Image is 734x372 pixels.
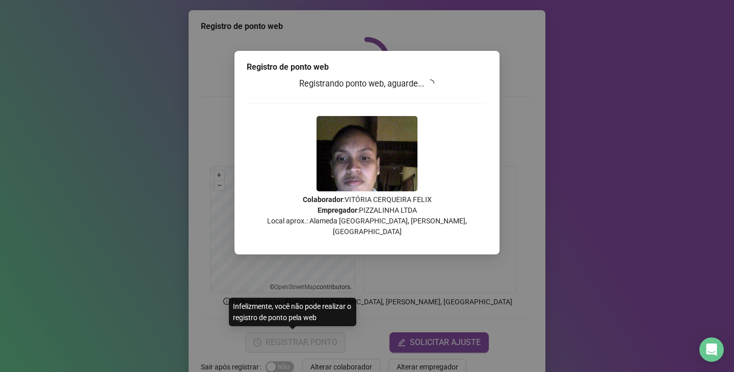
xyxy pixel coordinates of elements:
strong: Colaborador [303,195,343,204]
div: Infelizmente, você não pode realizar o registro de ponto pela web [229,298,356,326]
h3: Registrando ponto web, aguarde... [247,77,487,91]
strong: Empregador [318,206,357,214]
div: Open Intercom Messenger [699,337,724,362]
img: Z [317,116,417,191]
div: Registro de ponto web [247,61,487,73]
p: : VITÓRIA CERQUEIRA FELIX : PIZZALINHA LTDA Local aprox.: Alameda [GEOGRAPHIC_DATA], [PERSON_NAME... [247,194,487,237]
span: loading [425,77,436,89]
